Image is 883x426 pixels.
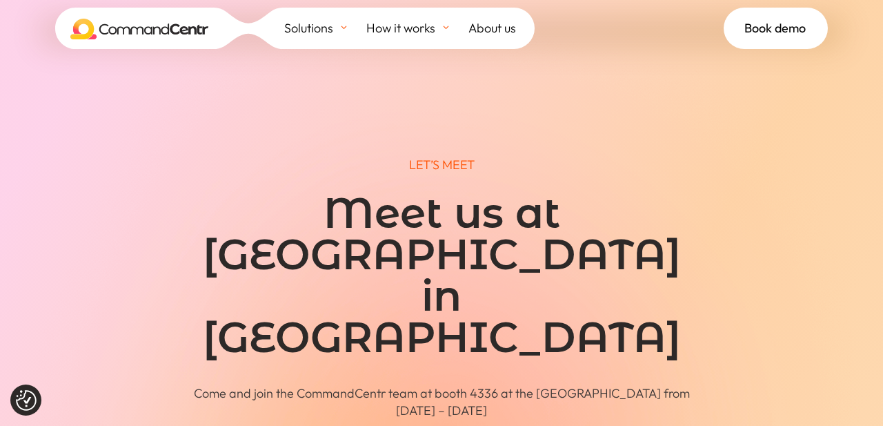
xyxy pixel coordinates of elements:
[88,156,795,173] p: LET’S MEET
[284,8,366,49] a: Solutions
[744,18,806,39] span: Book demo
[16,390,37,411] button: Consent Preferences
[179,385,704,419] p: Come and join the CommandCentr team at booth 4336 at the [GEOGRAPHIC_DATA] from [DATE] – [DATE]
[468,8,535,49] a: About us
[366,18,435,39] span: How it works
[16,390,37,411] img: Revisit consent button
[179,193,704,365] h1: Meet us at [GEOGRAPHIC_DATA] in [GEOGRAPHIC_DATA]
[284,18,333,39] span: Solutions
[468,18,516,39] span: About us
[366,8,468,49] a: How it works
[724,8,828,49] a: Book demo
